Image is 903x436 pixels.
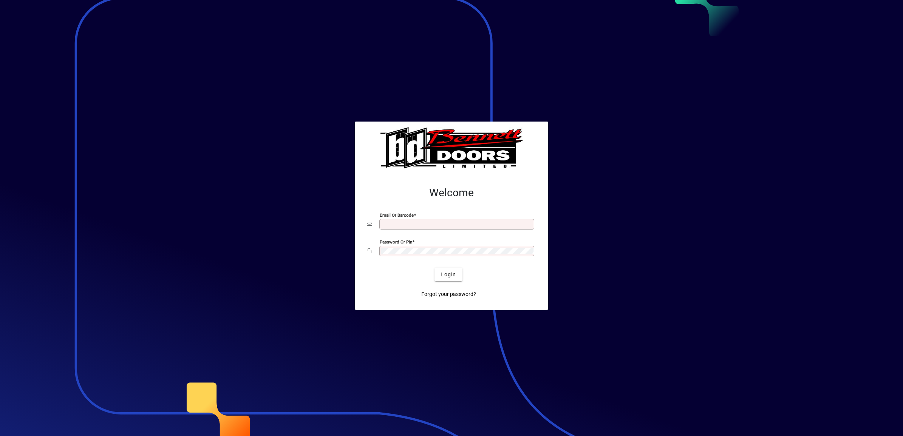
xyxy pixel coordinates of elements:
span: Login [441,271,456,279]
mat-label: Password or Pin [380,239,412,245]
a: Forgot your password? [418,287,479,301]
span: Forgot your password? [421,290,476,298]
h2: Welcome [367,186,536,199]
mat-label: Email or Barcode [380,213,414,218]
button: Login [434,268,462,281]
